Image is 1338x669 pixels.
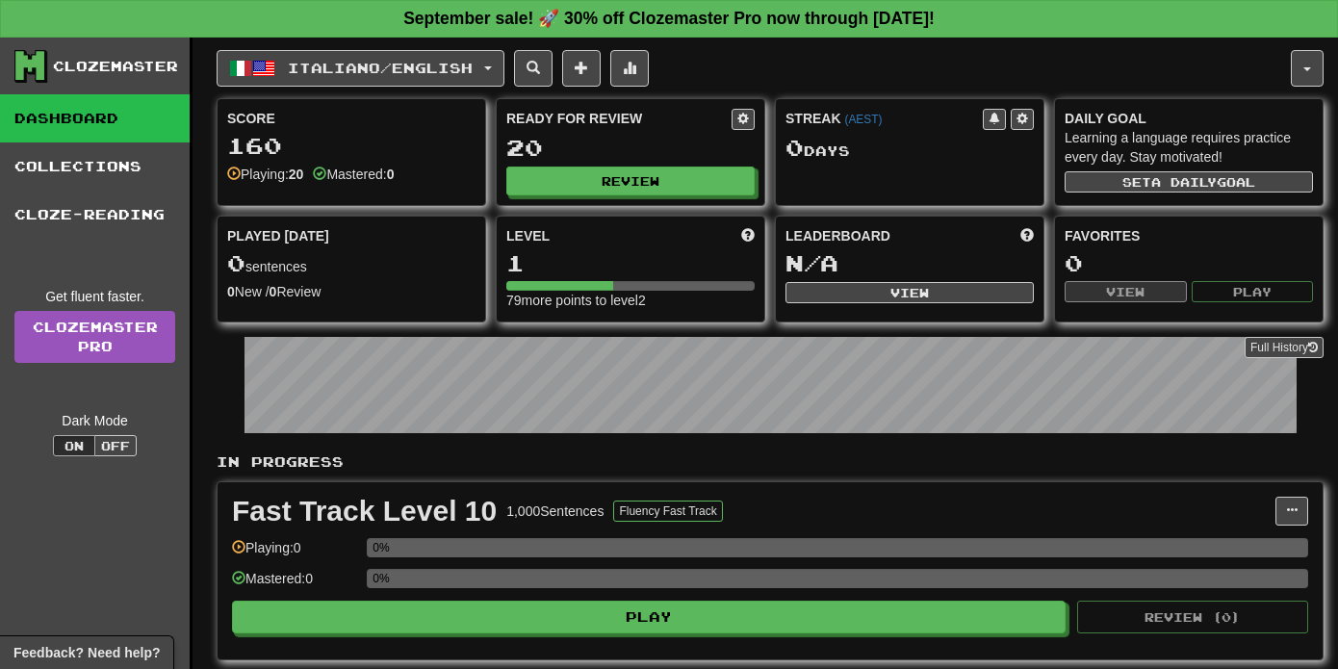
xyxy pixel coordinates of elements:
div: Get fluent faster. [14,287,175,306]
div: Daily Goal [1065,109,1313,128]
strong: 0 [227,284,235,299]
button: Full History [1245,337,1324,358]
div: Learning a language requires practice every day. Stay motivated! [1065,128,1313,167]
span: N/A [785,249,838,276]
button: Search sentences [514,50,553,87]
button: Fluency Fast Track [613,501,722,522]
div: Day s [785,136,1034,161]
div: New / Review [227,282,476,301]
button: Off [94,435,137,456]
span: Score more points to level up [741,226,755,245]
span: This week in points, UTC [1020,226,1034,245]
div: 79 more points to level 2 [506,291,755,310]
button: On [53,435,95,456]
button: More stats [610,50,649,87]
div: 20 [506,136,755,160]
button: Seta dailygoal [1065,171,1313,193]
button: View [785,282,1034,303]
span: a daily [1151,175,1217,189]
div: Score [227,109,476,128]
strong: September sale! 🚀 30% off Clozemaster Pro now through [DATE]! [403,9,935,28]
div: Playing: [227,165,303,184]
div: Favorites [1065,226,1313,245]
div: Mastered: 0 [232,569,357,601]
div: Streak [785,109,983,128]
strong: 0 [270,284,277,299]
button: Italiano/English [217,50,504,87]
a: (AEST) [844,113,882,126]
div: Playing: 0 [232,538,357,570]
div: sentences [227,251,476,276]
span: Italiano / English [288,60,473,76]
div: Ready for Review [506,109,732,128]
button: Review [506,167,755,195]
span: Level [506,226,550,245]
span: Leaderboard [785,226,890,245]
span: 0 [785,134,804,161]
p: In Progress [217,452,1324,472]
div: 1,000 Sentences [506,502,604,521]
div: Dark Mode [14,411,175,430]
span: Open feedback widget [13,643,160,662]
div: Mastered: [313,165,394,184]
div: 160 [227,134,476,158]
div: 0 [1065,251,1313,275]
span: Played [DATE] [227,226,329,245]
div: Fast Track Level 10 [232,497,497,526]
button: Add sentence to collection [562,50,601,87]
button: Review (0) [1077,601,1308,633]
button: Play [232,601,1066,633]
strong: 20 [289,167,304,182]
a: ClozemasterPro [14,311,175,363]
div: 1 [506,251,755,275]
strong: 0 [387,167,395,182]
button: Play [1192,281,1314,302]
span: 0 [227,249,245,276]
div: Clozemaster [53,57,178,76]
button: View [1065,281,1187,302]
